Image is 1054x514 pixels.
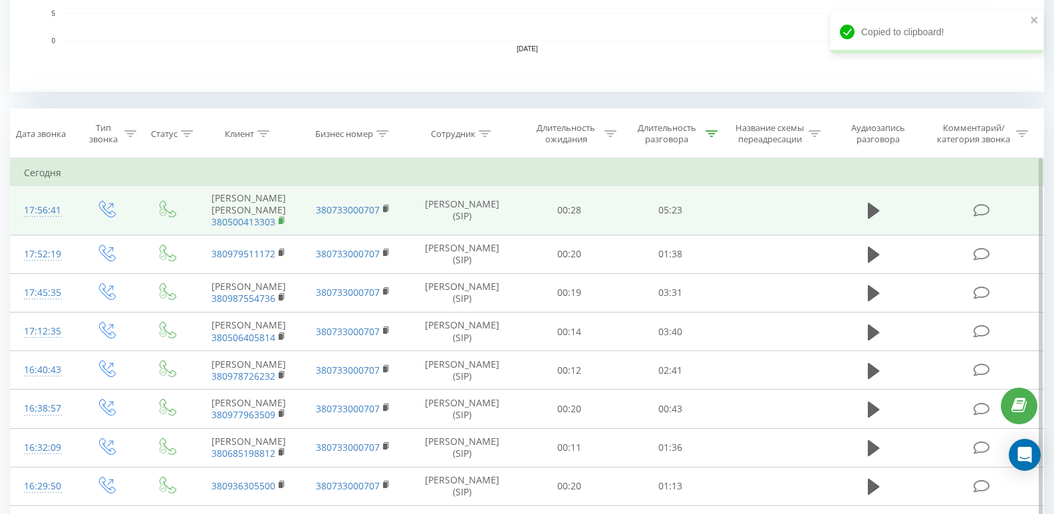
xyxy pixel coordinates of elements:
[24,396,62,422] div: 16:38:57
[211,370,275,382] a: 380978726232
[406,467,519,505] td: [PERSON_NAME] (SIP)
[196,273,301,312] td: [PERSON_NAME]
[316,203,380,216] a: 380733000707
[211,408,275,421] a: 380977963509
[620,186,721,235] td: 05:23
[16,128,66,140] div: Дата звонка
[24,280,62,306] div: 17:45:35
[316,441,380,453] a: 380733000707
[519,313,620,351] td: 00:14
[11,160,1044,186] td: Сегодня
[24,357,62,383] div: 16:40:43
[196,351,301,390] td: [PERSON_NAME]
[225,128,254,140] div: Клиент
[1009,439,1041,471] div: Open Intercom Messenger
[316,402,380,415] a: 380733000707
[837,122,919,145] div: Аудиозапись разговора
[632,122,702,145] div: Длительность разговора
[24,473,62,499] div: 16:29:50
[734,122,805,145] div: Название схемы переадресации
[24,435,62,461] div: 16:32:09
[211,331,275,344] a: 380506405814
[24,241,62,267] div: 17:52:19
[211,215,275,228] a: 380500413303
[211,247,275,260] a: 380979511172
[517,45,538,53] text: [DATE]
[519,235,620,273] td: 00:20
[935,122,1013,145] div: Комментарий/категория звонка
[316,247,380,260] a: 380733000707
[196,428,301,467] td: [PERSON_NAME]
[519,390,620,428] td: 00:20
[620,313,721,351] td: 03:40
[406,273,519,312] td: [PERSON_NAME] (SIP)
[620,428,721,467] td: 01:36
[196,186,301,235] td: [PERSON_NAME] [PERSON_NAME]
[519,428,620,467] td: 00:11
[831,11,1043,53] div: Copied to clipboard!
[431,128,475,140] div: Сотрудник
[196,313,301,351] td: [PERSON_NAME]
[531,122,601,145] div: Длительность ожидания
[315,128,373,140] div: Бизнес номер
[406,235,519,273] td: [PERSON_NAME] (SIP)
[24,319,62,344] div: 17:12:35
[406,313,519,351] td: [PERSON_NAME] (SIP)
[519,351,620,390] td: 00:12
[519,467,620,505] td: 00:20
[51,10,55,17] text: 5
[196,390,301,428] td: [PERSON_NAME]
[211,479,275,492] a: 380936305500
[151,128,178,140] div: Статус
[620,235,721,273] td: 01:38
[211,447,275,459] a: 380685198812
[316,286,380,299] a: 380733000707
[406,390,519,428] td: [PERSON_NAME] (SIP)
[211,292,275,305] a: 380987554736
[519,186,620,235] td: 00:28
[86,122,120,145] div: Тип звонка
[406,186,519,235] td: [PERSON_NAME] (SIP)
[51,37,55,45] text: 0
[24,197,62,223] div: 17:56:41
[316,364,380,376] a: 380733000707
[316,479,380,492] a: 380733000707
[406,428,519,467] td: [PERSON_NAME] (SIP)
[519,273,620,312] td: 00:19
[316,325,380,338] a: 380733000707
[620,273,721,312] td: 03:31
[620,467,721,505] td: 01:13
[406,351,519,390] td: [PERSON_NAME] (SIP)
[620,351,721,390] td: 02:41
[620,390,721,428] td: 00:43
[1030,15,1039,27] button: close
